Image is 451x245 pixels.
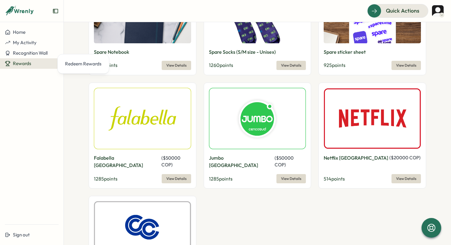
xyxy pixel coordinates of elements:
[209,176,233,182] span: 1285 points
[275,155,294,168] span: ( $ 50000 COP )
[13,29,25,35] span: Home
[162,61,191,70] button: View Details
[65,60,102,67] div: Redeem Rewards
[13,60,31,66] span: Rewards
[13,232,30,238] span: Sign out
[209,62,233,68] span: 1260 points
[94,88,191,149] img: Falabella Colombia
[162,174,191,183] button: View Details
[281,61,301,70] span: View Details
[386,7,419,15] span: Quick Actions
[209,48,276,56] p: Spare Socks (S/M size - Unisex)
[13,50,48,56] span: Recognition Wall
[13,40,37,45] span: My Activity
[396,174,416,183] span: View Details
[281,174,301,183] span: View Details
[324,48,366,56] p: Spare sticker sheet
[166,61,187,70] span: View Details
[396,61,416,70] span: View Details
[391,174,421,183] button: View Details
[367,4,428,17] button: Quick Actions
[432,5,444,17] img: Andrey Rodriguez
[52,8,59,14] button: Expand sidebar
[324,176,345,182] span: 514 points
[276,61,306,70] button: View Details
[209,88,306,149] img: Jumbo Colombia
[209,154,274,169] p: Jumbo [GEOGRAPHIC_DATA]
[391,61,421,70] button: View Details
[324,154,388,162] p: Netflix [GEOGRAPHIC_DATA]
[389,155,421,161] span: ( $ 20000 COP )
[94,48,129,56] p: Spare Notebook
[166,174,187,183] span: View Details
[63,58,104,70] a: Redeem Rewards
[276,174,306,183] button: View Details
[94,154,160,169] p: Falabella [GEOGRAPHIC_DATA]
[324,88,421,149] img: Netflix Colombia
[161,155,180,168] span: ( $ 50000 COP )
[94,176,118,182] span: 1285 points
[324,62,345,68] span: 925 points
